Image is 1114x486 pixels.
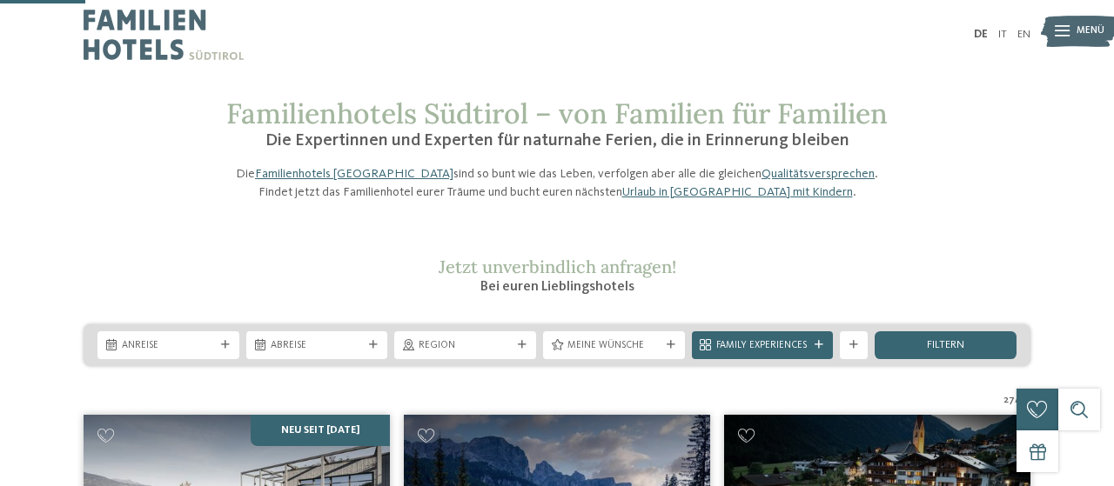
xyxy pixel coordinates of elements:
span: Family Experiences [716,339,809,353]
a: IT [998,29,1007,40]
span: / [1015,394,1019,408]
p: Die sind so bunt wie das Leben, verfolgen aber alle die gleichen . Findet jetzt das Familienhotel... [226,165,888,200]
span: Anreise [122,339,215,353]
span: Familienhotels Südtirol – von Familien für Familien [226,96,888,131]
span: Abreise [271,339,364,353]
span: Menü [1077,24,1104,38]
span: Bei euren Lieblingshotels [480,280,634,294]
span: Meine Wünsche [567,339,661,353]
span: 27 [1003,394,1015,408]
a: EN [1017,29,1030,40]
a: Urlaub in [GEOGRAPHIC_DATA] mit Kindern [622,186,853,198]
a: DE [974,29,988,40]
a: Familienhotels [GEOGRAPHIC_DATA] [255,168,453,180]
span: Die Expertinnen und Experten für naturnahe Ferien, die in Erinnerung bleiben [265,132,849,150]
span: Region [419,339,512,353]
span: filtern [927,340,964,351]
span: Jetzt unverbindlich anfragen! [439,256,676,277]
a: Qualitätsversprechen [762,168,875,180]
